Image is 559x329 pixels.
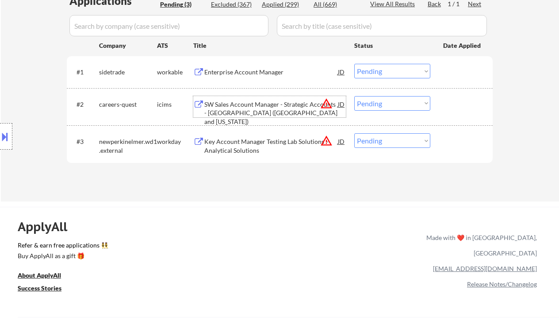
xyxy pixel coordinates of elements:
a: Buy ApplyAll as a gift 🎁 [18,252,106,263]
div: Buy ApplyAll as a gift 🎁 [18,253,106,259]
button: warning_amber [320,97,333,110]
a: Refer & earn free applications 👯‍♀️ [18,242,241,252]
div: Status [354,37,430,53]
a: [EMAIL_ADDRESS][DOMAIN_NAME] [433,265,537,272]
div: Key Account Manager Testing Lab Solutions – Analytical Solutions [204,137,338,155]
div: SW Sales Account Manager - Strategic Accounts - [GEOGRAPHIC_DATA] ([GEOGRAPHIC_DATA] and [US_STATE]) [204,100,338,126]
a: About ApplyAll [18,271,73,282]
a: Success Stories [18,284,73,295]
button: warning_amber [320,135,333,147]
div: JD [337,64,346,80]
div: workday [157,137,193,146]
div: ATS [157,41,193,50]
div: Enterprise Account Manager [204,68,338,77]
div: icims [157,100,193,109]
div: workable [157,68,193,77]
a: Release Notes/Changelog [467,280,537,288]
u: Success Stories [18,284,61,292]
div: ApplyAll [18,219,77,234]
div: JD [337,96,346,112]
div: Title [193,41,346,50]
div: Company [99,41,157,50]
input: Search by title (case sensitive) [277,15,487,36]
div: Date Applied [443,41,482,50]
input: Search by company (case sensitive) [69,15,268,36]
u: About ApplyAll [18,271,61,279]
div: Made with ❤️ in [GEOGRAPHIC_DATA], [GEOGRAPHIC_DATA] [423,230,537,261]
div: JD [337,133,346,149]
